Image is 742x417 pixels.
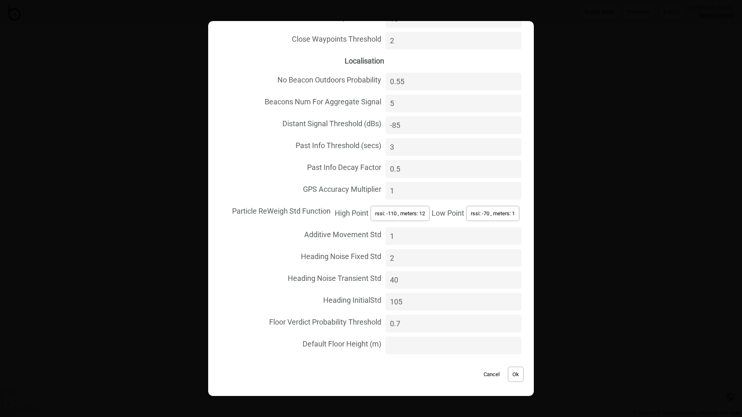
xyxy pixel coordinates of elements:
input: Beacons Num For Aggregate Signal [385,94,521,112]
input: Past Info Decay Factor [385,160,521,178]
span: No Beacon Outdoors Probability [216,71,381,87]
div: High Point Low Point [335,204,521,223]
span: Heading InitialStd [216,291,381,308]
span: Past Info Decay Factor [216,158,381,175]
span: Beacons Num For Aggregate Signal [216,92,381,109]
span: Default Floor Height (m) [216,335,381,351]
span: Distant Signal Threshold (dBs) [216,114,381,131]
span: Heading Noise Transient Std [216,269,381,286]
input: Default Floor Height (m) [385,337,521,354]
input: Past Info Threshold (secs) [385,138,521,156]
span: Heading Noise Fixed Std [216,247,381,264]
input: Distant Signal Threshold (dBs) [385,116,521,134]
input: Heading Noise Fixed Std [385,249,521,267]
button: rssi: -110 , meters: 12 [371,206,430,221]
input: No Beacon Outdoors Probability [385,73,521,90]
input: Floor Verdict Probability Threshold [385,315,521,332]
span: GPS Accuracy Multiplier [216,180,381,197]
button: rssi: -70 , meters: 1 [466,206,519,221]
span: Particle ReWeigh Std Function [216,202,331,219]
span: Localisation [216,52,384,68]
span: Additive Movement Std [216,225,381,242]
input: Close Waypoints Threshold [385,32,521,49]
span: Past Info Threshold (secs) [216,136,381,153]
span: Close Waypoints Threshold [216,30,381,47]
button: Cancel [479,367,504,382]
button: Ok [508,367,524,382]
input: GPS Accuracy Multiplier [385,182,521,200]
input: Additive Movement Std [385,227,521,245]
input: Heading InitialStd [385,293,521,311]
input: Heading Noise Transient Std [385,271,521,289]
span: Floor Verdict Probability Threshold [216,313,381,330]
